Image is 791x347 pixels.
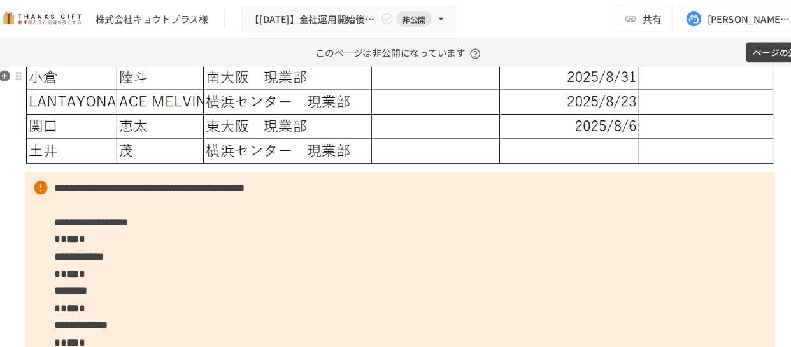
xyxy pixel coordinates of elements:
[15,8,97,28] img: mMP1OxWUAhQbsRWCurg7vIHe5HqDpP7qZo7fRoNLXQh
[316,36,476,63] p: このページは非公開になっています
[625,11,643,25] span: 共有
[253,10,374,26] span: 【[DATE]】全社運用開始後振り返りミーティング
[723,40,786,60] button: ページの公開
[600,5,653,31] button: 共有
[245,6,449,31] button: 【[DATE]】全社運用開始後振り返りミーティング非公開
[392,11,425,25] span: 非公開
[687,10,766,26] div: [PERSON_NAME][EMAIL_ADDRESS][DOMAIN_NAME]
[659,5,786,31] button: [PERSON_NAME][EMAIL_ADDRESS][DOMAIN_NAME]
[107,11,214,25] div: 株式会社キョウトプラス様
